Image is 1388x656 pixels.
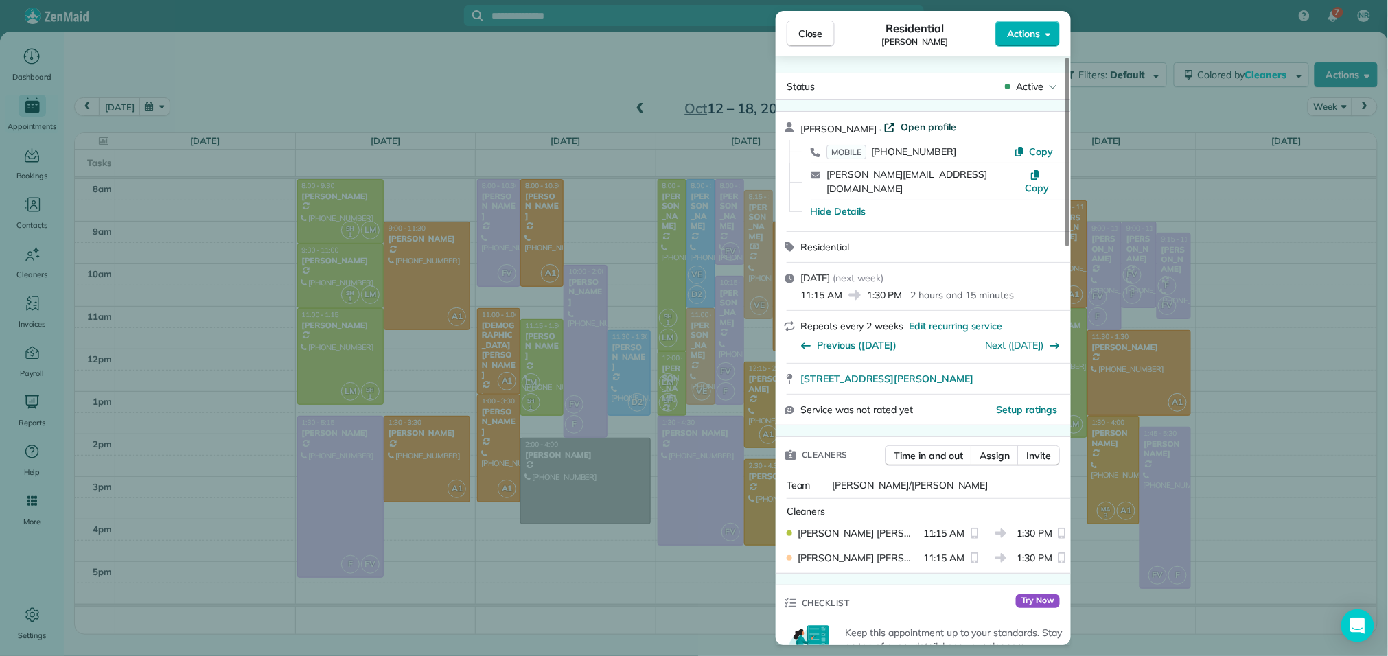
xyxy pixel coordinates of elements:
a: Next ([DATE]) [986,339,1044,351]
button: Previous ([DATE]) [800,338,897,352]
span: Service was not rated yet [800,403,913,417]
span: MOBILE [826,145,866,159]
span: Setup ratings [997,403,1058,416]
span: 1:30 PM [867,288,903,302]
span: Edit recurring service [909,319,1002,333]
span: ( next week ) [833,272,884,284]
span: Copy [1025,182,1049,194]
button: Next ([DATE]) [986,338,1061,352]
p: 2 hours and 15 minutes [910,288,1013,302]
div: Open Intercom Messenger [1341,609,1374,642]
span: 11:15 AM [923,526,965,540]
span: Previous ([DATE]) [817,338,897,352]
button: Assign [971,445,1019,466]
span: [PERSON_NAME] [PERSON_NAME] [798,551,918,565]
span: Residential [800,241,849,253]
button: Time in and out [885,445,972,466]
span: [PHONE_NUMBER] [872,145,956,158]
span: 1:30 PM [1017,551,1053,565]
span: Cleaners [787,505,826,517]
a: [STREET_ADDRESS][PERSON_NAME] [800,372,1063,386]
button: Copy [1014,145,1053,159]
span: · [877,124,885,134]
span: Checklist [802,596,850,610]
span: Status [787,80,816,93]
span: Copy [1029,145,1053,158]
span: Invite [1026,449,1051,462]
span: Close [798,27,823,40]
button: Invite [1017,445,1060,466]
span: Cleaners [802,448,848,462]
a: Open profile [884,120,956,134]
span: Try Now [1016,594,1060,608]
button: Close [787,21,835,47]
span: 11:15 AM [800,288,842,302]
span: Assign [980,449,1010,462]
span: 11:15 AM [923,551,965,565]
a: [PERSON_NAME][EMAIL_ADDRESS][DOMAIN_NAME] [826,168,987,195]
button: Copy [1021,167,1053,195]
span: Time in and out [894,449,963,462]
span: Actions [1007,27,1040,40]
span: [PERSON_NAME] [800,123,877,135]
span: Open profile [901,120,956,134]
a: MOBILE[PHONE_NUMBER] [826,145,956,159]
span: 1:30 PM [1017,526,1053,540]
span: Residential [886,20,945,36]
span: [STREET_ADDRESS][PERSON_NAME] [800,372,973,386]
button: Hide Details [810,204,866,218]
span: [PERSON_NAME]/[PERSON_NAME] [833,479,988,491]
span: [DATE] [800,272,830,284]
button: Setup ratings [997,403,1058,417]
span: Repeats every 2 weeks [800,320,903,332]
span: [PERSON_NAME] [881,36,949,47]
span: [PERSON_NAME] [PERSON_NAME] [798,526,918,540]
span: Active [1016,80,1043,93]
span: Team [787,479,811,491]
